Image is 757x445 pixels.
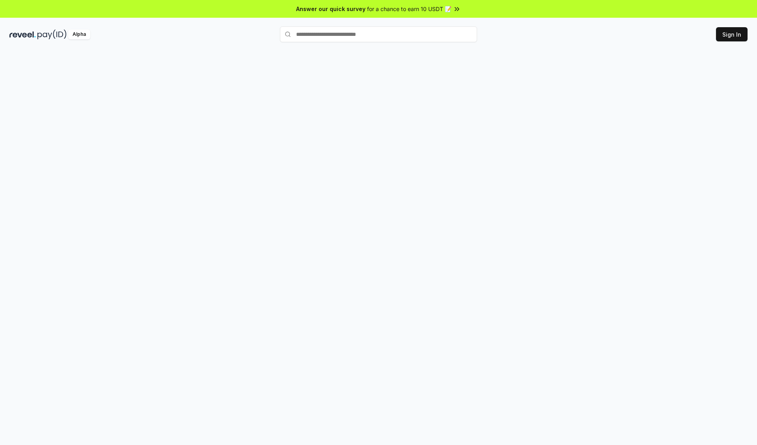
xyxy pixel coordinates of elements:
button: Sign In [716,27,748,41]
span: Answer our quick survey [296,5,365,13]
div: Alpha [68,30,90,39]
img: reveel_dark [9,30,36,39]
span: for a chance to earn 10 USDT 📝 [367,5,451,13]
img: pay_id [37,30,67,39]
